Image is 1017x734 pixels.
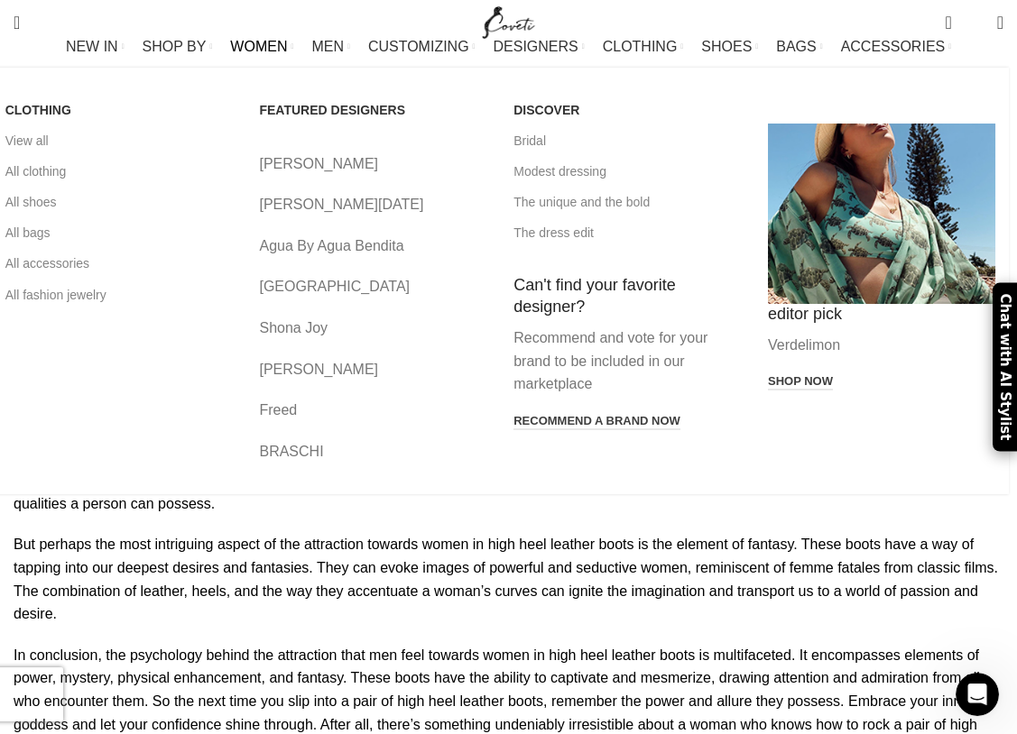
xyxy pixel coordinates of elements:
[947,9,960,23] span: 0
[768,124,995,304] a: Banner link
[311,38,344,55] span: MEN
[513,275,741,317] h4: Can't find your favorite designer?
[5,125,233,156] a: View all
[776,38,816,55] span: BAGS
[513,414,680,430] a: Recommend a brand now
[259,358,486,381] a: [PERSON_NAME]
[5,187,233,217] a: All shoes
[969,18,983,32] span: 0
[143,38,207,55] span: SHOP BY
[230,38,287,55] span: WOMEN
[513,125,741,156] a: Bridal
[513,156,741,187] a: Modest dressing
[768,304,995,325] h4: editor pick
[603,29,684,65] a: CLOTHING
[513,326,741,396] p: Recommend and vote for your brand to be included in our marketplace
[259,234,486,258] a: Agua By Agua Bendita
[259,152,486,176] a: [PERSON_NAME]
[259,399,486,422] a: Freed
[368,38,469,55] span: CUSTOMIZING
[230,29,293,65] a: WOMEN
[701,29,758,65] a: SHOES
[768,374,833,390] a: Shop now
[5,217,233,248] a: All bags
[5,102,71,118] span: CLOTHING
[494,38,578,55] span: DESIGNERS
[513,217,741,248] a: The dress edit
[966,5,984,41] div: My Wishlist
[368,29,476,65] a: CUSTOMIZING
[513,102,579,118] span: DISCOVER
[5,280,233,310] a: All fashion jewelry
[5,156,233,187] a: All clothing
[143,29,213,65] a: SHOP BY
[841,38,946,55] span: ACCESSORIES
[513,187,741,217] a: The unique and the bold
[936,5,960,41] a: 0
[478,14,539,29] a: Site logo
[768,334,995,357] p: Verdelimon
[5,5,29,41] a: Search
[66,29,125,65] a: NEW IN
[311,29,349,65] a: MEN
[14,533,1003,625] p: But perhaps the most intriguing aspect of the attraction towards women in high heel leather boots...
[5,248,233,279] a: All accessories
[259,193,486,216] a: [PERSON_NAME][DATE]
[956,673,999,716] iframe: Intercom live chat
[66,38,118,55] span: NEW IN
[701,38,752,55] span: SHOES
[603,38,678,55] span: CLOTHING
[776,29,822,65] a: BAGS
[259,440,486,463] a: BRASCHI
[841,29,952,65] a: ACCESSORIES
[259,317,486,340] a: Shona Joy
[5,29,1012,102] div: Main navigation
[259,275,486,298] a: [GEOGRAPHIC_DATA]
[259,102,405,118] span: FEATURED DESIGNERS
[494,29,585,65] a: DESIGNERS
